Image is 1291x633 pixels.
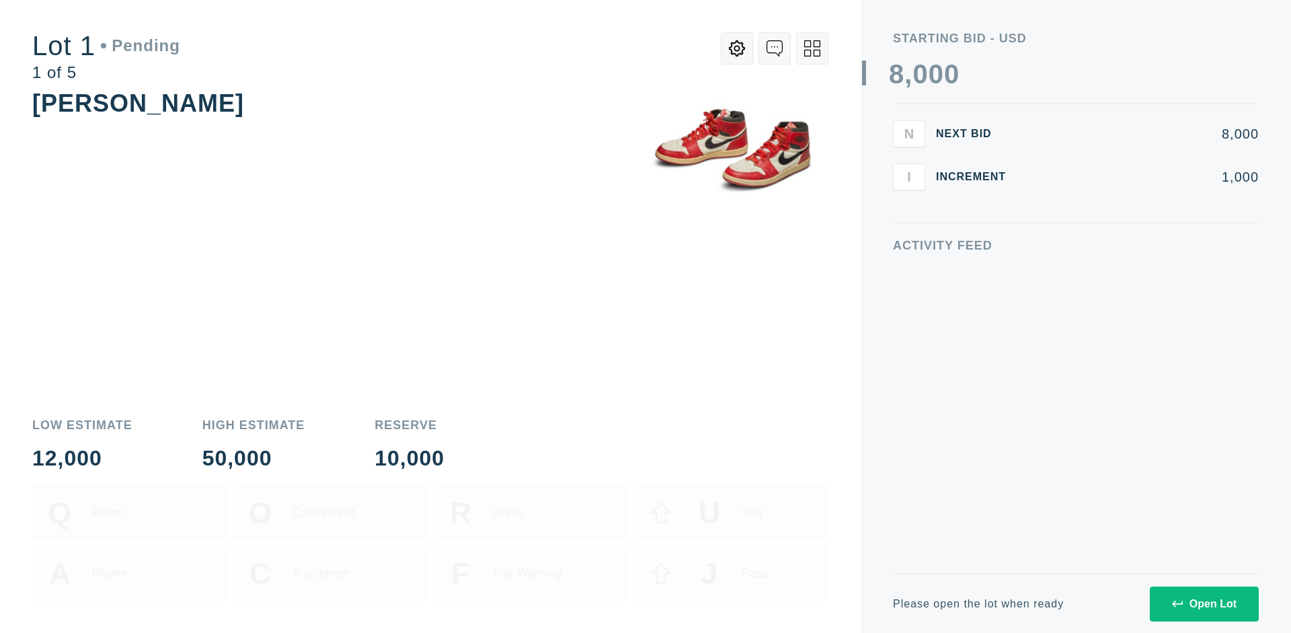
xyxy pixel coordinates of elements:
div: 0 [944,61,960,87]
div: , [904,61,912,330]
div: Next Bid [936,128,1017,139]
div: 1,000 [1027,170,1259,184]
div: Pending [101,38,180,54]
div: Reserve [375,419,444,431]
div: [PERSON_NAME] [32,89,244,117]
div: Please open the lot when ready [893,599,1064,609]
div: Lot 1 [32,32,180,59]
button: N [893,120,925,147]
div: Starting Bid - USD [893,32,1259,44]
div: 12,000 [32,447,132,469]
div: 0 [912,61,928,87]
div: 8 [889,61,904,87]
span: I [907,169,911,184]
div: Low Estimate [32,419,132,431]
div: High Estimate [202,419,305,431]
div: 50,000 [202,447,305,469]
div: 0 [929,61,944,87]
div: 1 of 5 [32,65,180,81]
button: I [893,163,925,190]
span: N [904,126,914,141]
div: 8,000 [1027,127,1259,141]
div: Open Lot [1172,598,1237,610]
button: Open Lot [1150,587,1259,622]
div: Increment [936,172,1017,182]
div: Activity Feed [893,239,1259,252]
div: 10,000 [375,447,444,469]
